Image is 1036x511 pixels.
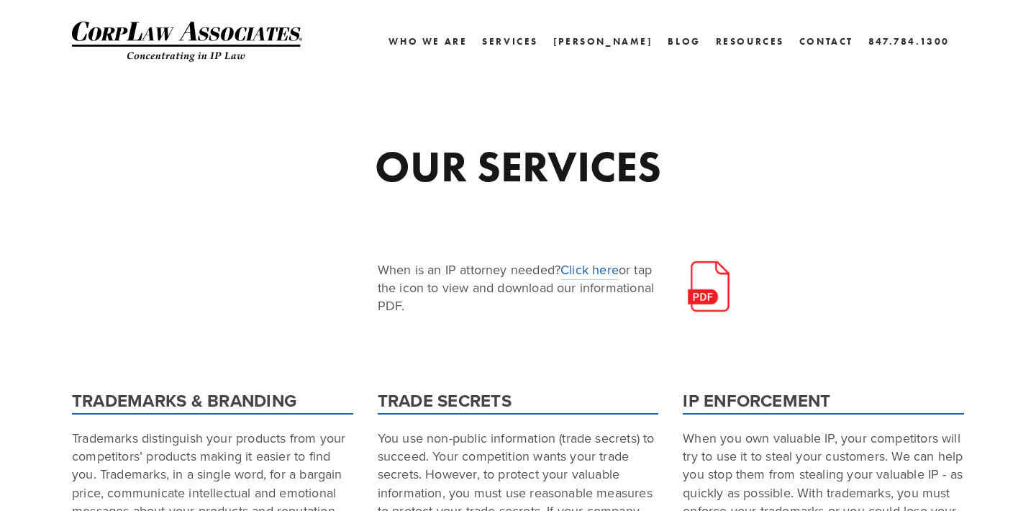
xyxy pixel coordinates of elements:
[716,36,784,47] a: Resources
[799,31,853,52] a: Contact
[378,261,659,315] p: When is an IP attorney needed? or tap the icon to view and download our informational PDF.
[72,388,296,413] strong: TRADEMARKS & BRANDING
[683,388,830,413] strong: IP ENFORCEMENT
[72,22,302,62] img: CorpLaw IP Law Firm
[553,31,653,52] a: [PERSON_NAME]
[224,145,811,188] h1: OUR SERVICES
[388,31,467,52] a: Who We Are
[560,261,619,280] a: Click here
[378,388,512,413] strong: TRADE SECRETS
[668,31,700,52] a: Blog
[868,31,950,52] a: 847.784.1300
[683,261,735,312] img: pdf-icon.png
[482,31,538,52] a: Services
